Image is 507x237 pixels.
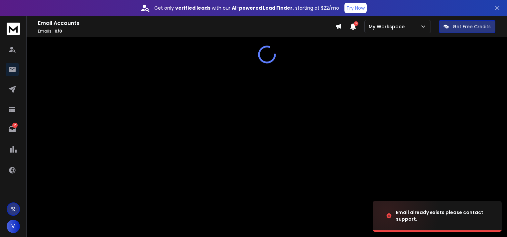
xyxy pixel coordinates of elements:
[344,3,367,13] button: Try Now
[38,19,335,27] h1: Email Accounts
[175,5,210,11] strong: verified leads
[7,220,20,233] button: V
[373,198,439,234] img: image
[55,28,62,34] span: 0 / 0
[346,5,365,11] p: Try Now
[154,5,339,11] p: Get only with our starting at $22/mo
[369,23,407,30] p: My Workspace
[7,23,20,35] img: logo
[396,209,494,222] div: Email already exists please contact support.
[453,23,491,30] p: Get Free Credits
[12,123,18,128] p: 2
[354,21,358,26] span: 15
[439,20,495,33] button: Get Free Credits
[232,5,294,11] strong: AI-powered Lead Finder,
[38,29,335,34] p: Emails :
[6,123,19,136] a: 2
